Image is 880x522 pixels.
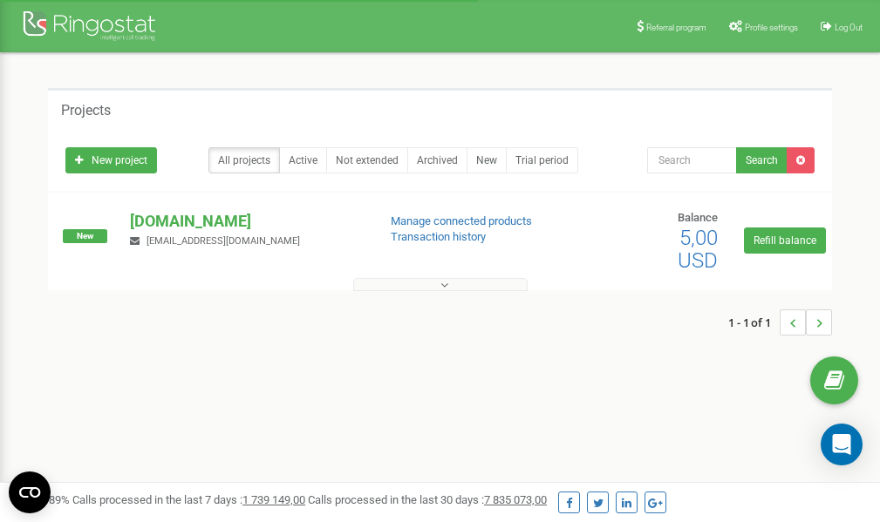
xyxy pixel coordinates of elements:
[326,147,408,173] a: Not extended
[821,424,863,465] div: Open Intercom Messenger
[63,229,107,243] span: New
[72,493,305,506] span: Calls processed in the last 7 days :
[678,211,718,224] span: Balance
[208,147,280,173] a: All projects
[65,147,157,173] a: New project
[744,227,826,254] a: Refill balance
[646,23,706,32] span: Referral program
[147,235,300,247] span: [EMAIL_ADDRESS][DOMAIN_NAME]
[647,147,737,173] input: Search
[407,147,467,173] a: Archived
[391,214,532,227] a: Manage connected products
[506,147,578,173] a: Trial period
[308,493,547,506] span: Calls processed in the last 30 days :
[242,493,305,506] u: 1 739 149,00
[728,292,832,353] nav: ...
[484,493,547,506] u: 7 835 073,00
[728,309,780,336] span: 1 - 1 of 1
[130,210,362,233] p: [DOMAIN_NAME]
[391,230,486,243] a: Transaction history
[467,147,507,173] a: New
[745,23,798,32] span: Profile settings
[9,471,51,513] button: Open CMP widget
[736,147,788,173] button: Search
[835,23,863,32] span: Log Out
[279,147,327,173] a: Active
[678,226,718,273] span: 5,00 USD
[61,103,111,119] h5: Projects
